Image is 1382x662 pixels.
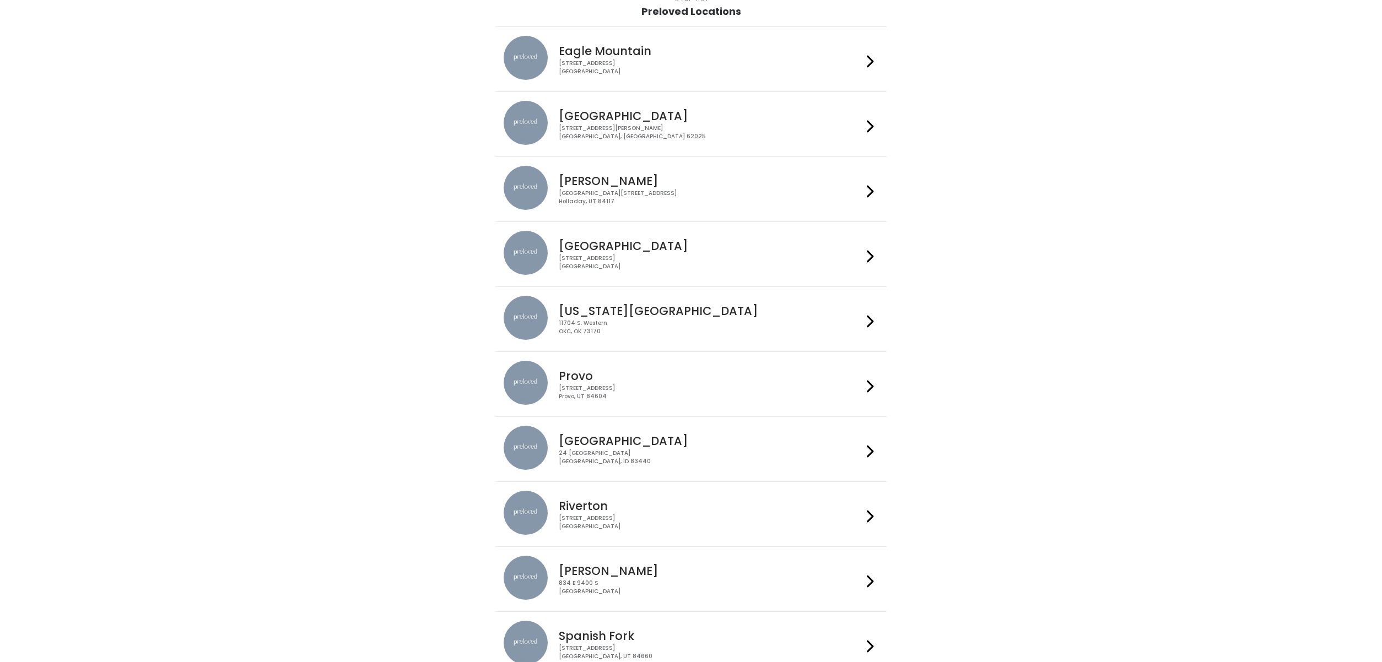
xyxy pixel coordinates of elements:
[504,556,878,603] a: preloved location [PERSON_NAME] 834 E 9400 S[GEOGRAPHIC_DATA]
[504,491,548,535] img: preloved location
[559,579,862,595] div: 834 E 9400 S [GEOGRAPHIC_DATA]
[559,240,862,252] h4: [GEOGRAPHIC_DATA]
[504,361,878,408] a: preloved location Provo [STREET_ADDRESS]Provo, UT 84604
[559,124,862,140] div: [STREET_ADDRESS][PERSON_NAME] [GEOGRAPHIC_DATA], [GEOGRAPHIC_DATA] 62025
[559,254,862,270] div: [STREET_ADDRESS] [GEOGRAPHIC_DATA]
[504,166,548,210] img: preloved location
[504,426,548,470] img: preloved location
[504,296,548,340] img: preloved location
[504,556,548,600] img: preloved location
[559,45,862,57] h4: Eagle Mountain
[504,101,878,148] a: preloved location [GEOGRAPHIC_DATA] [STREET_ADDRESS][PERSON_NAME][GEOGRAPHIC_DATA], [GEOGRAPHIC_D...
[504,36,548,80] img: preloved location
[504,361,548,405] img: preloved location
[504,36,878,83] a: preloved location Eagle Mountain [STREET_ADDRESS][GEOGRAPHIC_DATA]
[559,435,862,447] h4: [GEOGRAPHIC_DATA]
[504,296,878,343] a: preloved location [US_STATE][GEOGRAPHIC_DATA] 11704 S. WesternOKC, OK 73170
[559,305,862,317] h4: [US_STATE][GEOGRAPHIC_DATA]
[559,514,862,530] div: [STREET_ADDRESS] [GEOGRAPHIC_DATA]
[559,59,862,75] div: [STREET_ADDRESS] [GEOGRAPHIC_DATA]
[559,384,862,400] div: [STREET_ADDRESS] Provo, UT 84604
[504,491,878,538] a: preloved location Riverton [STREET_ADDRESS][GEOGRAPHIC_DATA]
[559,189,862,205] div: [GEOGRAPHIC_DATA][STREET_ADDRESS] Holladay, UT 84117
[559,644,862,660] div: [STREET_ADDRESS] [GEOGRAPHIC_DATA], UT 84660
[641,6,741,17] h1: Preloved Locations
[504,101,548,145] img: preloved location
[559,370,862,382] h4: Provo
[559,319,862,335] div: 11704 S. Western OKC, OK 73170
[559,175,862,187] h4: [PERSON_NAME]
[504,426,878,473] a: preloved location [GEOGRAPHIC_DATA] 24 [GEOGRAPHIC_DATA][GEOGRAPHIC_DATA], ID 83440
[559,630,862,642] h4: Spanish Fork
[559,110,862,122] h4: [GEOGRAPHIC_DATA]
[504,231,548,275] img: preloved location
[559,565,862,577] h4: [PERSON_NAME]
[559,449,862,465] div: 24 [GEOGRAPHIC_DATA] [GEOGRAPHIC_DATA], ID 83440
[504,231,878,278] a: preloved location [GEOGRAPHIC_DATA] [STREET_ADDRESS][GEOGRAPHIC_DATA]
[559,500,862,512] h4: Riverton
[504,166,878,213] a: preloved location [PERSON_NAME] [GEOGRAPHIC_DATA][STREET_ADDRESS]Holladay, UT 84117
